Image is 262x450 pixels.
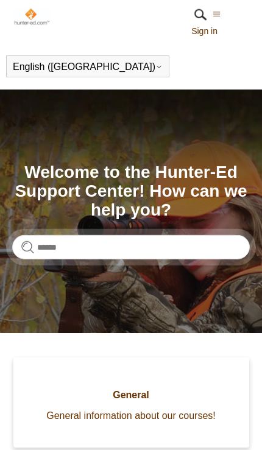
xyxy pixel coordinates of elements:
[191,5,210,24] img: 01HZPCYR30PPJAEEB9XZ5RGHQY
[191,25,230,38] a: Sign in
[13,357,249,448] a: General General information about our courses!
[12,235,250,259] input: Search
[32,388,231,403] span: General
[213,9,221,19] button: Toggle navigation menu
[32,409,231,423] span: General information about our courses!
[13,62,163,72] button: English ([GEOGRAPHIC_DATA])
[13,7,51,26] img: Hunter-Ed Help Center home page
[12,163,250,219] h1: Welcome to the Hunter-Ed Support Center! How can we help you?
